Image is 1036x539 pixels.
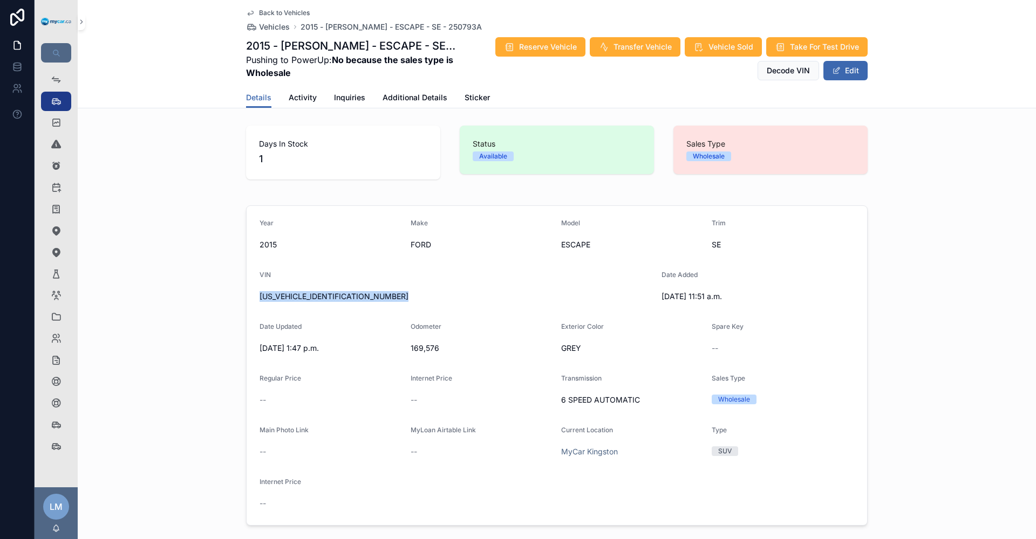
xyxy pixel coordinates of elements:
div: Wholesale [718,395,750,404]
span: Reserve Vehicle [519,42,577,52]
img: App logo [41,18,71,26]
span: Spare Key [712,322,744,330]
span: Transmission [561,374,602,382]
span: -- [411,395,417,405]
span: Model [561,219,580,227]
span: 2015 [260,239,402,250]
span: LM [50,500,63,513]
a: Inquiries [334,88,365,109]
span: -- [260,446,266,457]
button: Decode VIN [758,61,819,80]
span: Odometer [411,322,441,330]
span: Pushing to PowerUp: [246,53,458,79]
span: Sticker [465,92,490,103]
span: Make [411,219,428,227]
span: Date Added [662,271,698,279]
span: -- [260,498,266,509]
span: Transfer Vehicle [614,42,672,52]
button: Take For Test Drive [766,37,868,57]
span: Status [473,139,641,149]
span: VIN [260,271,271,279]
span: Sales Type [712,374,745,382]
span: SE [712,239,854,250]
h1: 2015 - [PERSON_NAME] - ESCAPE - SE - 250793A [246,38,458,53]
span: Type [712,426,727,434]
a: Back to Vehicles [246,9,310,17]
span: Take For Test Drive [790,42,859,52]
span: Vehicles [259,22,290,32]
span: Exterior Color [561,322,604,330]
span: Internet Price [411,374,452,382]
span: Date Updated [260,322,302,330]
a: Details [246,88,271,108]
span: [DATE] 11:51 a.m. [662,291,804,302]
span: Year [260,219,274,227]
span: Internet Price [260,478,301,486]
span: GREY [561,343,703,354]
span: Additional Details [383,92,447,103]
span: MyLoan Airtable Link [411,426,476,434]
span: Back to Vehicles [259,9,310,17]
div: Wholesale [693,151,725,161]
span: -- [712,343,718,354]
span: Current Location [561,426,613,434]
span: 169,576 [411,343,553,354]
div: scrollable content [35,63,78,470]
span: FORD [411,239,553,250]
button: Reserve Vehicle [495,37,585,57]
strong: No because the sales type is Wholesale [246,54,453,78]
a: Vehicles [246,22,290,32]
span: -- [260,395,266,405]
span: [US_VEHICLE_IDENTIFICATION_NUMBER] [260,291,653,302]
a: Activity [289,88,317,109]
span: 1 [259,151,427,167]
span: Regular Price [260,374,301,382]
a: 2015 - [PERSON_NAME] - ESCAPE - SE - 250793A [301,22,482,32]
span: Vehicle Sold [708,42,753,52]
span: [DATE] 1:47 p.m. [260,343,402,354]
span: Main Photo Link [260,426,309,434]
div: Available [479,151,507,161]
span: ESCAPE [561,239,703,250]
span: Decode VIN [767,65,810,76]
span: Details [246,92,271,103]
a: Additional Details [383,88,447,109]
button: Edit [823,61,868,80]
span: Sales Type [686,139,855,149]
span: Activity [289,92,317,103]
span: 6 SPEED AUTOMATIC [561,395,703,405]
span: Days In Stock [259,139,427,149]
div: SUV [718,446,732,456]
a: Sticker [465,88,490,109]
span: -- [411,446,417,457]
a: MyCar Kingston [561,446,618,457]
span: Inquiries [334,92,365,103]
span: Trim [712,219,726,227]
button: Vehicle Sold [685,37,762,57]
button: Transfer Vehicle [590,37,680,57]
